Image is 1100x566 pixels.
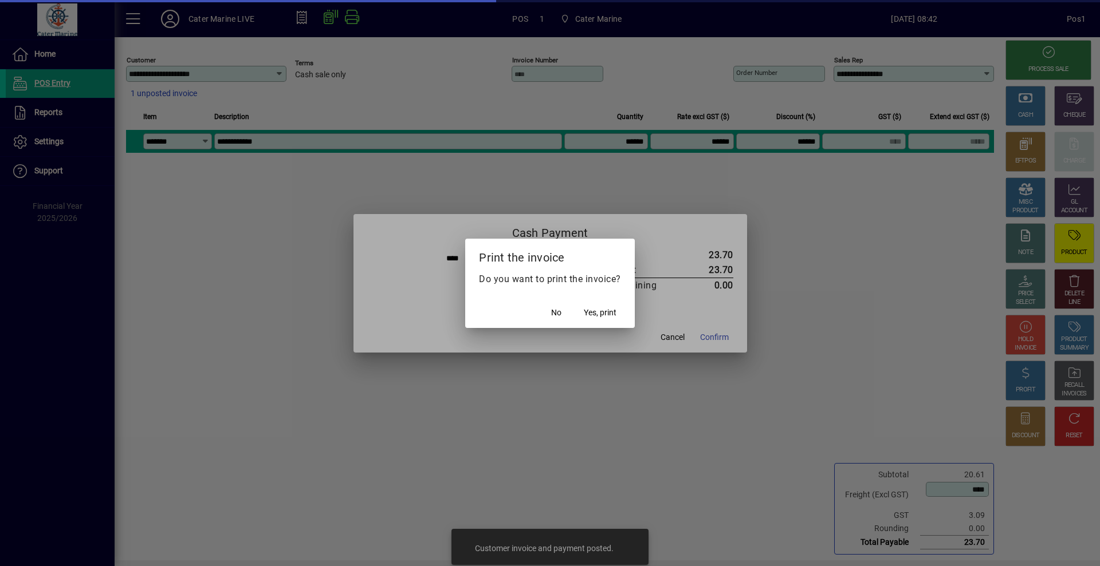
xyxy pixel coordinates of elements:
[465,239,635,272] h2: Print the invoice
[479,272,621,286] p: Do you want to print the invoice?
[538,303,575,323] button: No
[579,303,621,323] button: Yes, print
[584,307,616,319] span: Yes, print
[551,307,561,319] span: No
